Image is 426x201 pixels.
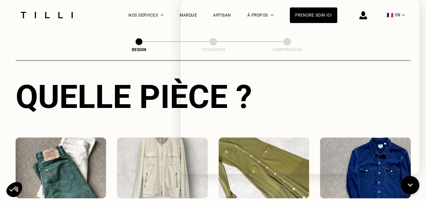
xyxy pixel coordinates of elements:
img: Tilli retouche votre Manteau & Veste [117,137,208,198]
img: Tilli retouche votre Pantalon [16,137,106,198]
div: Besoin [105,47,173,52]
a: Marque [180,13,197,18]
img: Logo du service de couturière Tilli [18,12,75,18]
img: Menu déroulant [161,14,163,16]
div: Estimation [179,47,247,52]
div: Quelle pièce ? [16,78,411,116]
